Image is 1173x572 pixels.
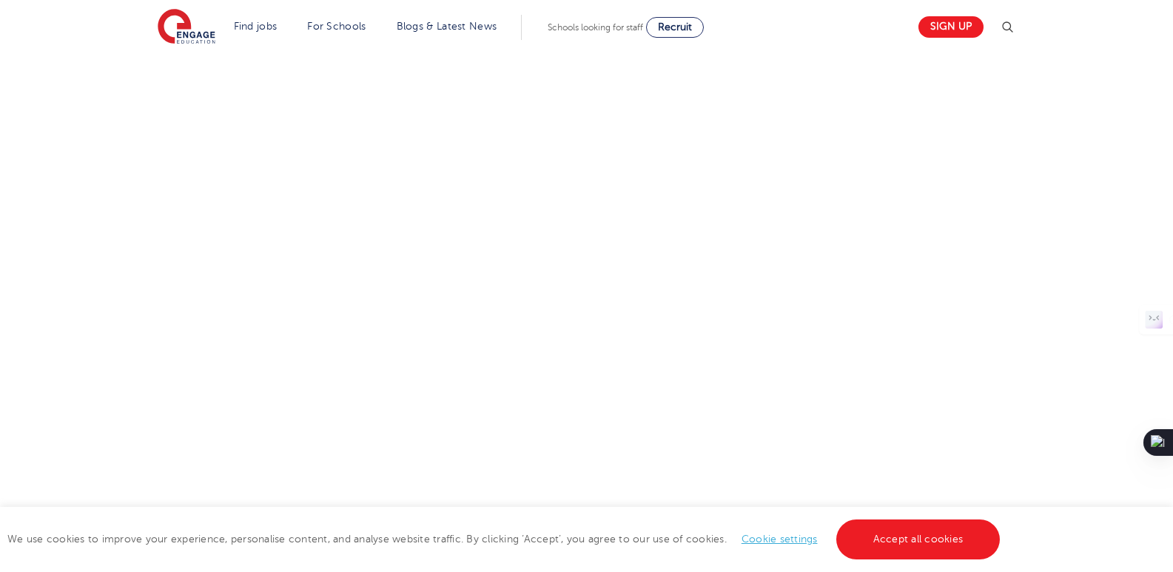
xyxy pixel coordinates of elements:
[658,21,692,33] span: Recruit
[918,16,984,38] a: Sign up
[548,22,643,33] span: Schools looking for staff
[646,17,704,38] a: Recruit
[7,534,1004,545] span: We use cookies to improve your experience, personalise content, and analyse website traffic. By c...
[397,21,497,32] a: Blogs & Latest News
[742,534,818,545] a: Cookie settings
[158,9,215,46] img: Engage Education
[307,21,366,32] a: For Schools
[234,21,278,32] a: Find jobs
[836,519,1001,559] a: Accept all cookies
